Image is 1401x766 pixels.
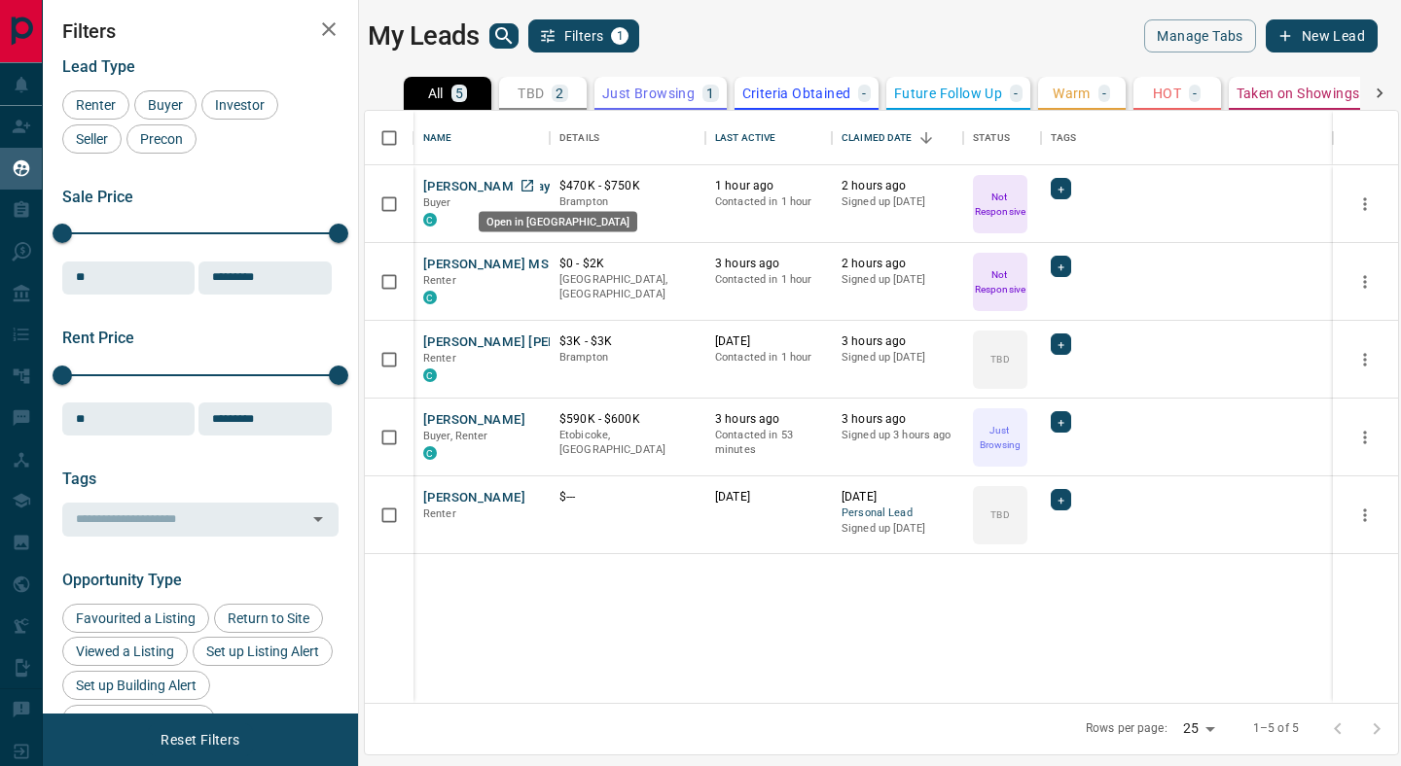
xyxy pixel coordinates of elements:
p: 2 hours ago [842,178,953,194]
span: + [1058,412,1064,432]
div: Details [559,111,599,165]
div: Name [423,111,452,165]
div: Last Active [705,111,832,165]
div: Buyer [134,90,197,120]
p: Contacted in 1 hour [715,272,822,288]
div: Status [963,111,1041,165]
div: Renter [62,90,129,120]
p: [DATE] [842,489,953,505]
button: more [1350,345,1380,374]
p: $3K - $3K [559,333,696,350]
p: Rows per page: [1086,720,1167,737]
span: Lead Type [62,57,135,76]
a: Open in New Tab [515,173,540,198]
span: + [1058,257,1064,276]
span: Renter [69,97,123,113]
div: Set up Listing Alert [193,637,333,666]
div: condos.ca [423,368,437,382]
div: + [1051,178,1071,199]
p: 2 hours ago [842,256,953,272]
span: Viewed a Listing [69,644,181,659]
div: Seller [62,124,122,154]
h1: My Leads [368,20,480,52]
p: HOT [1153,87,1181,100]
div: Status [973,111,1010,165]
p: Signed up [DATE] [842,521,953,537]
div: Claimed Date [842,111,913,165]
p: 3 hours ago [715,256,822,272]
p: TBD [990,352,1009,366]
div: Favourited a Listing [62,604,209,633]
p: [DATE] [715,333,822,350]
div: Claimed Date [832,111,963,165]
p: 1 hour ago [715,178,822,194]
div: Investor [201,90,278,120]
div: condos.ca [423,213,437,226]
div: Open in [GEOGRAPHIC_DATA] [479,212,637,232]
p: - [1102,87,1106,100]
p: Future Follow Up [894,87,1002,100]
span: Renter [423,507,456,520]
p: Not Responsive [975,190,1025,219]
div: Return to Site [214,604,323,633]
span: Precon [133,131,190,147]
p: $0 - $2K [559,256,696,272]
span: 1 [613,29,627,43]
div: 25 [1175,714,1222,743]
span: Personal Lead [842,505,953,522]
span: + [1058,179,1064,198]
p: TBD [990,507,1009,522]
p: - [1193,87,1197,100]
button: [PERSON_NAME] [423,489,525,507]
div: condos.ca [423,291,437,304]
p: Brampton [559,350,696,366]
p: Not Responsive [975,267,1025,296]
p: - [1014,87,1018,100]
div: + [1051,333,1071,355]
p: Taken on Showings [1237,87,1360,100]
div: Last Active [715,111,775,165]
div: Precon [126,124,197,154]
p: Contacted in 53 minutes [715,428,822,458]
p: 2 [556,87,563,100]
button: [PERSON_NAME] MS [423,256,549,274]
p: Just Browsing [602,87,695,100]
p: [GEOGRAPHIC_DATA], [GEOGRAPHIC_DATA] [559,272,696,302]
p: $470K - $750K [559,178,696,194]
button: more [1350,267,1380,296]
p: All [428,87,444,100]
span: Renter [423,352,456,365]
p: 5 [455,87,463,100]
p: Signed up [DATE] [842,272,953,288]
p: Contacted in 1 hour [715,194,822,210]
div: Details [550,111,705,165]
span: Set up Listing Alert [199,644,326,659]
p: Signed up 3 hours ago [842,428,953,443]
button: Open [305,505,332,533]
span: Opportunity Type [62,571,182,589]
p: 1–5 of 5 [1253,720,1299,737]
p: Criteria Obtained [742,87,851,100]
div: + [1051,256,1071,277]
span: Buyer [141,97,190,113]
div: Name [413,111,550,165]
span: Sale Price [62,188,133,206]
span: Rent Price [62,329,134,347]
button: Filters1 [528,19,640,52]
div: Tags [1051,111,1077,165]
div: + [1051,489,1071,510]
h2: Filters [62,19,339,43]
span: Return to Site [221,610,316,626]
span: Seller [69,131,115,147]
div: Tags [1041,111,1333,165]
p: 3 hours ago [842,411,953,428]
button: [PERSON_NAME] [PERSON_NAME] [423,333,630,352]
button: more [1350,501,1380,530]
span: Buyer, Renter [423,430,488,442]
button: Sort [913,124,940,152]
div: Viewed a Listing [62,637,188,666]
button: more [1350,190,1380,219]
p: 1 [706,87,714,100]
button: New Lead [1266,19,1378,52]
p: $590K - $600K [559,411,696,428]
